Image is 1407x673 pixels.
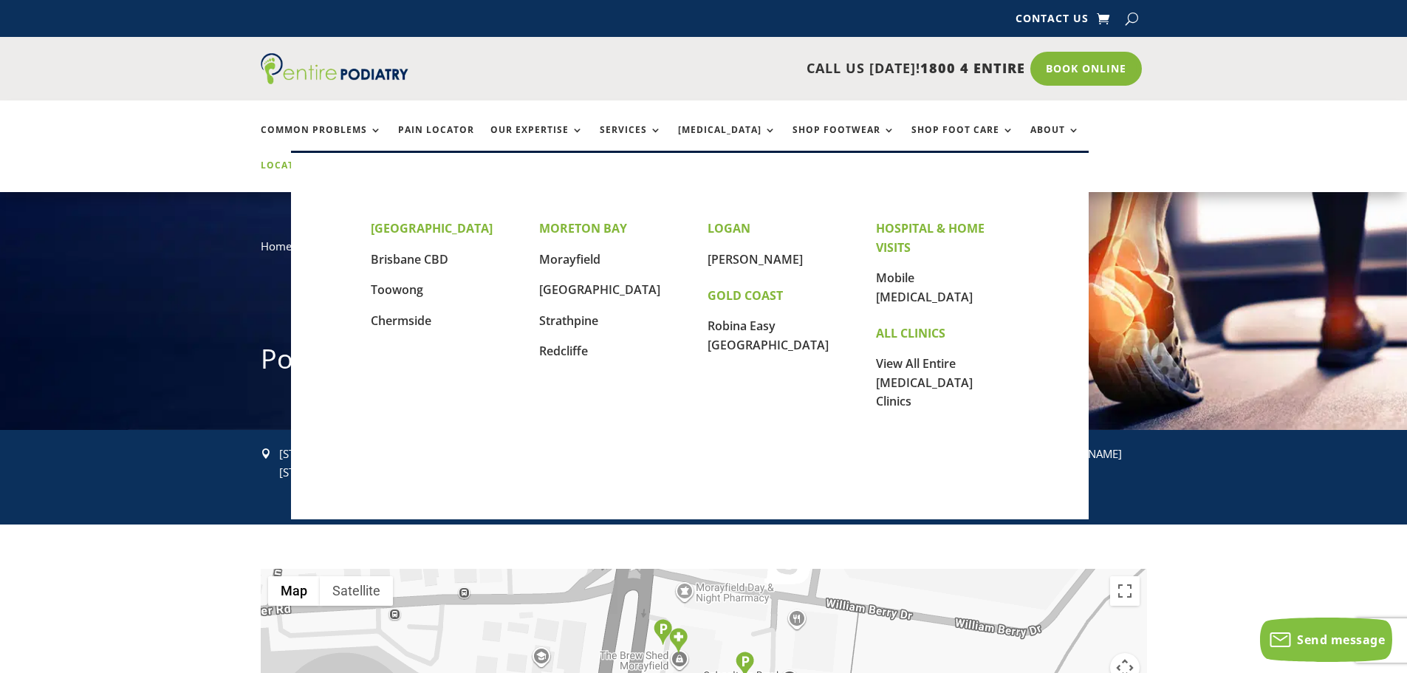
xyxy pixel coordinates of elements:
[708,318,829,353] a: Robina Easy [GEOGRAPHIC_DATA]
[371,220,493,236] strong: [GEOGRAPHIC_DATA]
[539,220,627,236] strong: MORETON BAY
[876,220,985,256] strong: HOSPITAL & HOME VISITS
[539,251,600,267] a: Morayfield
[876,270,973,305] a: Mobile [MEDICAL_DATA]
[876,355,973,409] a: View All Entire [MEDICAL_DATA] Clinics
[792,125,895,157] a: Shop Footwear
[261,239,292,253] a: Home
[1260,618,1392,662] button: Send message
[1297,632,1385,648] span: Send message
[398,125,474,157] a: Pain Locator
[261,448,271,459] span: 
[465,59,1025,78] p: CALL US [DATE]!
[600,125,662,157] a: Services
[539,281,660,298] a: [GEOGRAPHIC_DATA]
[654,619,672,645] div: Parking
[1030,125,1080,157] a: About
[261,236,1147,267] nav: breadcrumb
[669,628,688,654] div: Clinic
[539,343,588,359] a: Redcliffe
[261,341,1147,385] h1: Podiatrist [PERSON_NAME]
[371,281,423,298] a: Toowong
[261,160,335,192] a: Locations
[279,445,469,482] p: [STREET_ADDRESS], [STREET_ADDRESS]
[920,59,1025,77] span: 1800 4 ENTIRE
[876,325,945,341] strong: ALL CLINICS
[708,220,750,236] strong: LOGAN
[1030,52,1142,86] a: Book Online
[371,251,448,267] a: Brisbane CBD
[1016,13,1089,30] a: Contact Us
[708,251,803,267] a: [PERSON_NAME]
[261,125,382,157] a: Common Problems
[371,312,431,329] a: Chermside
[261,72,408,87] a: Entire Podiatry
[1110,576,1140,606] button: Toggle fullscreen view
[708,287,783,304] strong: GOLD COAST
[539,312,598,329] a: Strathpine
[678,125,776,157] a: [MEDICAL_DATA]
[320,576,393,606] button: Show satellite imagery
[490,125,583,157] a: Our Expertise
[911,125,1014,157] a: Shop Foot Care
[268,576,320,606] button: Show street map
[261,53,408,84] img: logo (1)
